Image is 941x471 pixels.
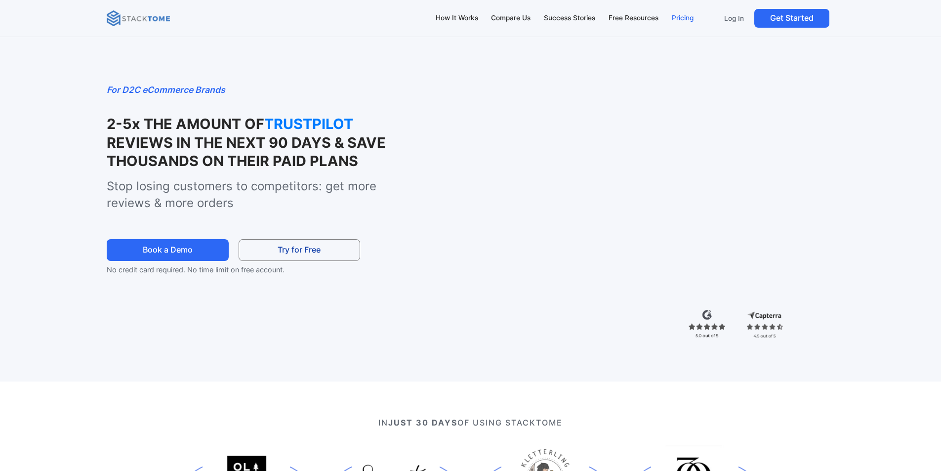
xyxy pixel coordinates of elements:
[239,239,360,261] a: Try for Free
[544,13,595,24] div: Success Stories
[264,115,363,133] strong: TRUSTPILOT
[609,13,658,24] div: Free Resources
[107,178,419,211] p: Stop losing customers to competitors: get more reviews & more orders
[107,85,225,95] em: For D2C eCommerce Brands
[107,134,386,170] strong: REVIEWS IN THE NEXT 90 DAYS & SAVE THOUSANDS ON THEIR PAID PLANS
[604,8,663,29] a: Free Resources
[431,8,483,29] a: How It Works
[107,115,264,132] strong: 2-5x THE AMOUNT OF
[441,83,834,304] iframe: StackTome- product_demo 07.24 - 1.3x speed (1080p)
[539,8,600,29] a: Success Stories
[107,239,228,261] a: Book a Demo
[724,14,744,23] p: Log In
[718,9,750,28] a: Log In
[487,8,535,29] a: Compare Us
[491,13,531,24] div: Compare Us
[667,8,698,29] a: Pricing
[672,13,694,24] div: Pricing
[754,9,829,28] a: Get Started
[143,417,798,428] p: IN OF USING STACKTOME
[388,418,457,428] strong: JUST 30 DAYS
[436,13,478,24] div: How It Works
[107,264,377,276] p: No credit card required. No time limit on free account.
